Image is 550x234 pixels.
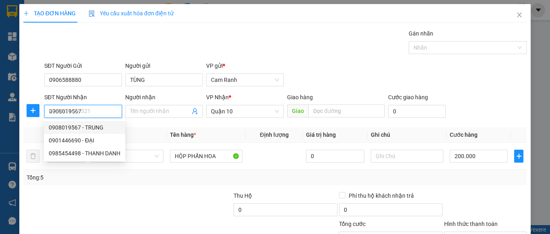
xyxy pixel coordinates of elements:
span: Giá trị hàng [306,132,336,138]
span: plus [23,10,29,16]
label: Cước giao hàng [388,94,428,100]
button: delete [27,150,39,163]
span: Định lượng [260,132,288,138]
div: 0985454498 - THANH DANH [49,149,120,158]
span: TẠO ĐƠN HÀNG [23,10,76,17]
span: Quận 10 [211,105,279,117]
span: Thu Hộ [234,192,252,199]
span: plus [515,153,523,159]
span: Phí thu hộ khách nhận trả [345,191,417,200]
span: plus [27,107,39,114]
span: Giao hàng [287,94,313,100]
span: Yêu cầu xuất hóa đơn điện tử [89,10,174,17]
div: SĐT Người Nhận [44,93,122,102]
span: close [516,12,523,18]
div: 0901446690 - ĐẠI [49,136,120,145]
img: icon [89,10,95,17]
input: Cước giao hàng [388,105,446,118]
button: Close [508,4,531,27]
span: Bất kỳ [96,150,159,162]
div: VP gửi [206,61,284,70]
input: Dọc đường [308,104,385,117]
div: 0908019567 - TRUNG [44,121,125,134]
span: Tên hàng [170,132,196,138]
label: Hình thức thanh toán [444,221,498,227]
label: Gán nhãn [409,30,433,37]
span: Tổng cước [339,221,366,227]
span: user-add [192,108,198,115]
input: VD: Bàn, Ghế [170,150,242,163]
div: SĐT Người Gửi [44,61,122,70]
div: Người nhận [125,93,203,102]
div: 0901446690 - ĐẠI [44,134,125,147]
button: plus [27,104,39,117]
input: Ghi Chú [371,150,443,163]
span: Cam Ranh [211,74,279,86]
div: 0985454498 - THANH DANH [44,147,125,160]
div: 0908019567 - TRUNG [49,123,120,132]
span: Cước hàng [450,132,478,138]
div: Người gửi [125,61,203,70]
div: Tổng: 5 [27,173,213,182]
button: plus [514,150,523,163]
th: Ghi chú [368,127,447,143]
span: Giao [287,104,308,117]
input: 0 [306,150,364,163]
span: VP Nhận [206,94,229,100]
